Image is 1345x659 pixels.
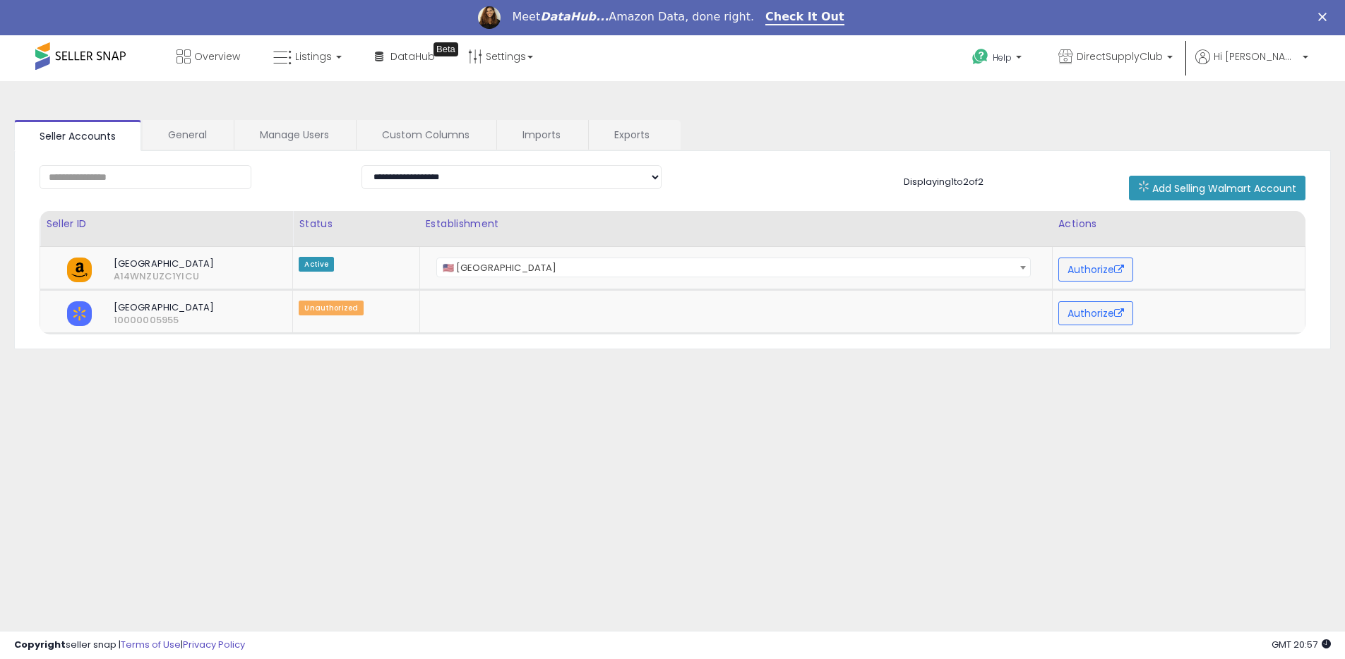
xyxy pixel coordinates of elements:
[299,257,334,272] span: Active
[357,120,495,150] a: Custom Columns
[103,270,129,283] span: A14WNZUZC1YICU
[1048,35,1183,81] a: DirectSupplyClub
[1195,49,1308,81] a: Hi [PERSON_NAME]
[1058,301,1133,325] button: Authorize
[1214,49,1298,64] span: Hi [PERSON_NAME]
[14,120,141,151] a: Seller Accounts
[961,37,1036,81] a: Help
[765,10,844,25] a: Check It Out
[589,120,679,150] a: Exports
[166,35,251,78] a: Overview
[458,35,544,78] a: Settings
[103,301,261,314] span: [GEOGRAPHIC_DATA]
[103,258,261,270] span: [GEOGRAPHIC_DATA]
[1058,217,1299,231] div: Actions
[1318,13,1332,21] div: Close
[1152,181,1296,195] span: Add Selling Walmart Account
[295,49,332,64] span: Listings
[426,217,1046,231] div: Establishment
[512,10,754,24] div: Meet Amazon Data, done right.
[364,35,446,78] a: DataHub
[299,301,364,315] span: Unauthorized
[1058,258,1133,282] button: Authorize
[67,301,92,326] img: walmart.png
[299,217,413,231] div: Status
[436,258,1031,277] span: 🇺🇸 United States
[904,175,984,188] span: Displaying 1 to 2 of 2
[390,49,435,64] span: DataHub
[1077,49,1163,64] span: DirectSupplyClub
[14,638,66,651] strong: Copyright
[993,52,1012,64] span: Help
[263,35,352,78] a: Listings
[234,120,354,150] a: Manage Users
[478,6,501,29] img: Profile image for Georgie
[437,258,1030,278] span: 🇺🇸 United States
[103,314,129,327] span: 10000005955
[67,258,92,282] img: amazon.png
[46,217,287,231] div: Seller ID
[143,120,232,150] a: General
[121,638,181,651] a: Terms of Use
[194,49,240,64] span: Overview
[1129,176,1305,200] button: Add Selling Walmart Account
[1272,638,1331,651] span: 2025-09-8 20:57 GMT
[14,639,245,652] div: seller snap | |
[183,638,245,651] a: Privacy Policy
[540,10,609,23] i: DataHub...
[972,48,989,66] i: Get Help
[434,42,458,56] div: Tooltip anchor
[497,120,587,150] a: Imports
